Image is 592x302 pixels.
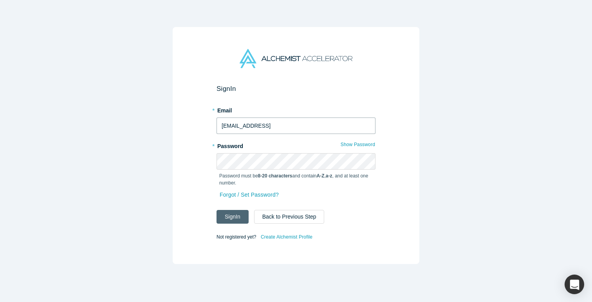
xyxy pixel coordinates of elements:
[260,232,313,242] a: Create Alchemist Profile
[258,173,292,179] strong: 8-20 characters
[217,85,375,93] h2: Sign In
[217,210,249,224] button: SignIn
[326,173,332,179] strong: a-z
[317,173,325,179] strong: A-Z
[254,210,325,224] button: Back to Previous Step
[217,104,375,115] label: Email
[340,139,375,150] button: Show Password
[219,188,279,202] a: Forgot / Set Password?
[240,49,352,68] img: Alchemist Accelerator Logo
[217,234,256,240] span: Not registered yet?
[217,139,375,150] label: Password
[219,172,373,186] p: Password must be and contain , , and at least one number.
